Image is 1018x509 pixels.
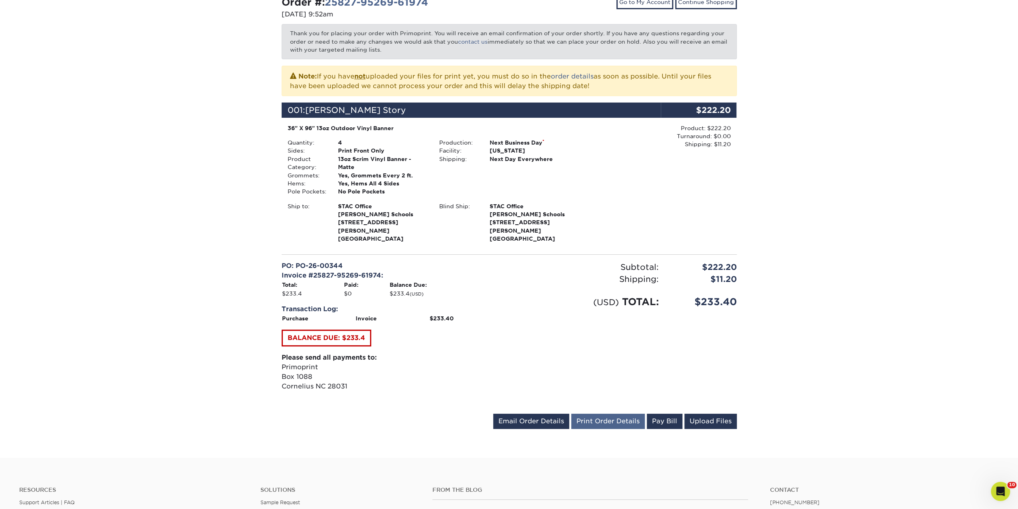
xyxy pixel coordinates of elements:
[493,414,569,429] a: Email Order Details
[593,297,619,307] small: (USD)
[282,315,308,322] strong: Purchase
[433,147,484,155] div: Facility:
[19,487,248,493] h4: Resources
[490,202,579,210] span: STAC Office
[282,202,332,243] div: Ship to:
[571,414,645,429] a: Print Order Details
[282,271,503,280] div: Invoice #25827-95269-61974:
[430,315,454,322] strong: $233.40
[665,273,743,285] div: $11.20
[389,289,503,298] td: $233.4
[661,103,737,118] div: $222.20
[344,289,389,298] td: $0
[484,139,585,147] div: Next Business Day
[433,155,484,163] div: Shipping:
[647,414,682,429] a: Pay Bill
[332,139,433,147] div: 4
[344,280,389,289] th: Paid:
[1007,482,1016,488] span: 10
[338,210,427,218] span: [PERSON_NAME] Schools
[282,353,503,391] p: Primoprint Box 1088 Cornelius NC 28031
[354,72,366,80] b: not
[389,280,503,289] th: Balance Due:
[282,147,332,155] div: Sides:
[585,124,730,149] div: Product: $222.20 Turnaround: $0.00 Shipping: $11.20
[665,261,743,273] div: $222.20
[305,105,406,115] span: [PERSON_NAME] Story
[282,10,503,19] p: [DATE] 9:52am
[551,72,594,80] a: order details
[332,187,433,195] div: No Pole Pockets
[770,487,999,493] a: Contact
[298,72,317,80] strong: Note:
[332,171,433,179] div: Yes, Grommets Every 2 ft.
[991,482,1010,501] iframe: Intercom live chat
[484,147,585,155] div: [US_STATE]
[290,71,728,91] p: If you have uploaded your files for print yet, you must do so in the as soon as possible. Until y...
[282,103,661,118] div: 001:
[282,354,377,361] strong: Please send all payments to:
[332,147,433,155] div: Print Front Only
[433,202,484,243] div: Blind Ship:
[332,179,433,187] div: Yes, Hems All 4 Sides
[458,38,488,45] a: contact us
[509,261,665,273] div: Subtotal:
[509,273,665,285] div: Shipping:
[484,155,585,163] div: Next Day Everywhere
[282,179,332,187] div: Hems:
[433,139,484,147] div: Production:
[356,315,377,322] strong: Invoice
[282,261,503,271] div: PO: PO-26-00344
[490,210,579,218] span: [PERSON_NAME] Schools
[665,295,743,309] div: $233.40
[282,289,344,298] td: $233.4
[684,414,737,429] a: Upload Files
[288,124,579,132] div: 36" X 96" 13oz Outdoor Vinyl Banner
[410,292,424,297] small: (USD)
[260,499,300,505] a: Sample Request
[332,155,433,171] div: 13oz Scrim Vinyl Banner - Matte
[338,202,427,242] strong: [GEOGRAPHIC_DATA]
[282,139,332,147] div: Quantity:
[282,24,737,59] p: Thank you for placing your order with Primoprint. You will receive an email confirmation of your ...
[282,155,332,171] div: Product Category:
[622,296,659,308] span: TOTAL:
[260,487,420,493] h4: Solutions
[432,487,748,493] h4: From the Blog
[338,218,427,235] span: [STREET_ADDRESS][PERSON_NAME]
[282,171,332,179] div: Grommets:
[490,202,579,242] strong: [GEOGRAPHIC_DATA]
[490,218,579,235] span: [STREET_ADDRESS][PERSON_NAME]
[282,304,503,314] div: Transaction Log:
[282,280,344,289] th: Total:
[282,187,332,195] div: Pole Pockets:
[338,202,427,210] span: STAC Office
[770,499,819,505] a: [PHONE_NUMBER]
[282,330,371,346] a: BALANCE DUE: $233.4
